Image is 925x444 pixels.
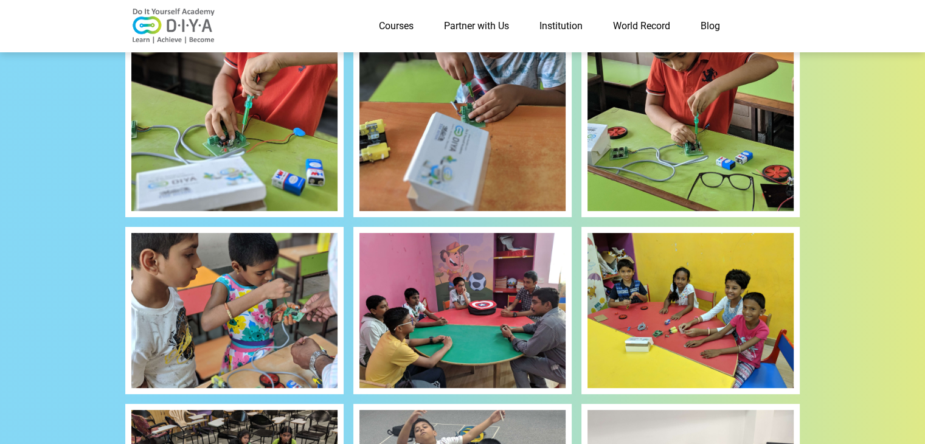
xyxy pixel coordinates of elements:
a: Blog [685,14,735,38]
a: Contact Us [735,14,800,38]
a: Courses [364,14,429,38]
a: Institution [524,14,598,38]
a: World Record [598,14,685,38]
a: Partner with Us [429,14,524,38]
img: logo-v2.png [125,8,223,44]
